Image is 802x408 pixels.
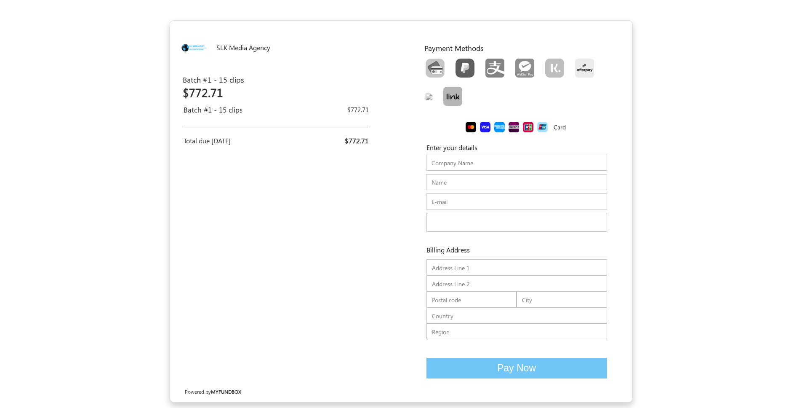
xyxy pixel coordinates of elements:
[509,122,519,132] img: CardCollection5.png
[537,122,548,132] img: CardCollection7.png
[480,122,490,132] img: CardCollection3.png
[176,381,290,402] div: Powered by
[554,123,566,132] label: Card
[426,259,607,275] input: Address Line 1
[575,59,594,78] img: S_PT_afterpay_clearpay.png
[426,275,607,291] input: Address Line 2
[515,59,534,78] img: S_PT_wechat_pay.png
[466,122,476,132] img: CardCollection2.png
[517,291,607,307] input: City
[429,213,605,234] iframe: Secure card payment input frame
[426,193,607,209] input: E-mail
[485,59,504,78] img: S_PT_alipay.png
[420,56,615,112] div: Toolbar with button groups
[494,122,505,132] img: CardCollection4.png
[426,59,445,78] img: CardCollection.png
[545,59,564,78] img: S_PT_klarna.png
[184,136,270,146] div: Total due [DATE]
[414,246,470,254] h6: Billing Address
[456,59,474,78] img: S_PT_paypal.png
[523,122,533,132] img: CardCollection6.png
[216,43,325,51] h6: SLK Media Agency
[426,291,517,307] input: Postal code
[497,362,536,373] span: Pay Now
[183,74,288,102] div: Batch #1 - 15 clips
[426,174,607,190] input: Name
[426,143,607,151] h5: Enter your details
[426,94,432,100] img: S_PT_bank_transfer.png
[426,307,607,323] input: Country
[443,87,462,106] img: Link.png
[211,388,241,395] a: MYFUNDBOX
[345,136,369,145] span: $772.71
[426,358,607,378] button: Pay Now
[184,105,289,115] div: Batch #1 - 15 clips
[424,43,615,52] h5: Payment Methods
[183,86,288,99] h2: $772.71
[426,323,607,339] input: Region
[426,155,607,171] input: Company Name
[347,105,369,114] span: $772.71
